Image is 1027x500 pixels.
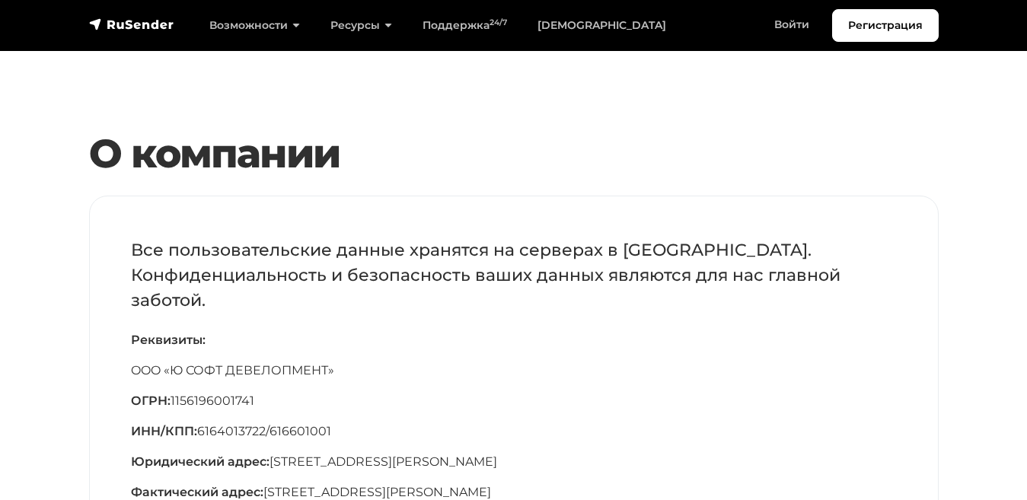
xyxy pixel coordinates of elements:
[131,393,171,408] span: ОГРН:
[759,9,824,40] a: Войти
[89,130,939,177] h1: О компании
[131,453,897,471] p: [STREET_ADDRESS][PERSON_NAME]
[131,485,263,499] span: Фактический адрес:
[194,10,315,41] a: Возможности
[407,10,522,41] a: Поддержка24/7
[131,361,897,380] p: OOO «Ю СОФТ ДЕВЕЛОПМЕНТ»
[131,333,206,347] span: Реквизиты:
[315,10,407,41] a: Ресурсы
[490,18,507,27] sup: 24/7
[131,454,270,469] span: Юридический адрес:
[131,424,197,438] span: ИНН/КПП:
[89,17,174,32] img: RuSender
[131,422,897,441] p: 6164013722/616601001
[832,9,939,42] a: Регистрация
[131,392,897,410] p: 1156196001741
[522,10,681,41] a: [DEMOGRAPHIC_DATA]
[131,237,897,313] p: Все пользовательские данные хранятся на серверах в [GEOGRAPHIC_DATA]. Конфиденциальность и безопа...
